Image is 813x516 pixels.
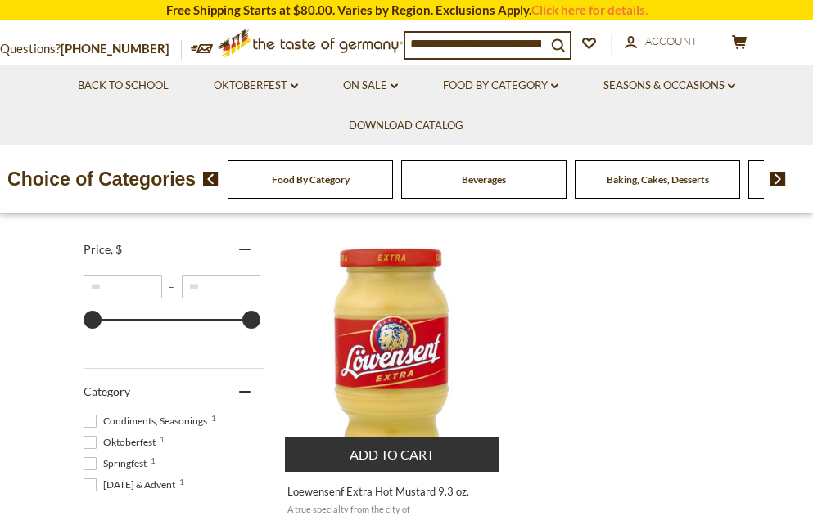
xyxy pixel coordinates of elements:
[285,437,500,472] button: Add to cart
[531,2,648,17] a: Click here for details.
[343,77,398,95] a: On Sale
[287,484,499,499] span: Loewensenf Extra Hot Mustard 9.3 oz.
[84,414,212,429] span: Condiments, Seasonings
[84,384,130,398] span: Category
[625,33,698,51] a: Account
[272,173,350,186] a: Food By Category
[84,242,122,256] span: Price
[462,173,506,186] a: Beverages
[61,41,169,56] a: [PHONE_NUMBER]
[179,478,184,486] span: 1
[349,117,463,135] a: Download Catalog
[182,275,260,298] input: Maximum value
[443,77,558,95] a: Food By Category
[603,77,735,95] a: Seasons & Occasions
[111,242,122,256] span: , $
[285,241,502,458] img: Lowensenf Extra Hot Mustard
[84,435,160,450] span: Oktoberfest
[203,172,219,186] img: previous arrow
[84,275,162,298] input: Minimum value
[607,173,709,186] a: Baking, Cakes, Desserts
[162,280,182,293] span: –
[78,77,169,95] a: Back to School
[211,414,216,422] span: 1
[770,172,786,186] img: next arrow
[151,456,156,464] span: 1
[84,456,151,471] span: Springfest
[84,478,180,492] span: [DATE] & Advent
[160,435,165,443] span: 1
[645,34,698,47] span: Account
[214,77,298,95] a: Oktoberfest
